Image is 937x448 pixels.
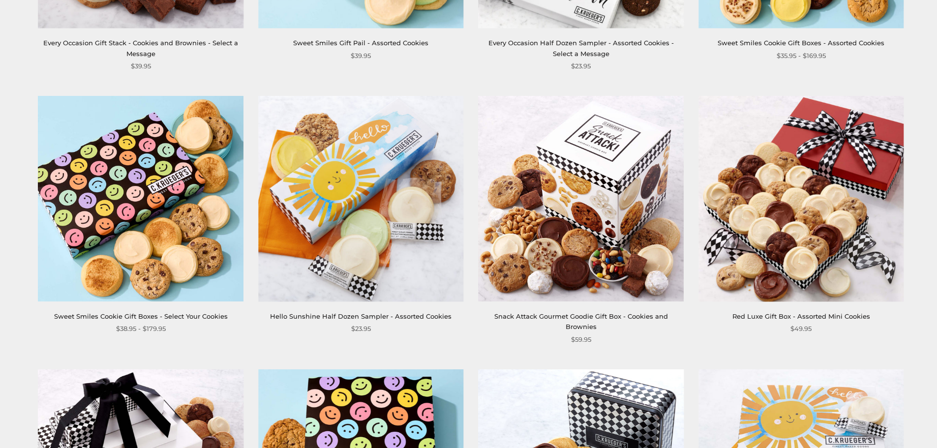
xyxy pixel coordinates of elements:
a: Sweet Smiles Gift Pail - Assorted Cookies [293,39,428,47]
img: Red Luxe Gift Box - Assorted Mini Cookies [698,96,904,301]
a: Hello Sunshine Half Dozen Sampler - Assorted Cookies [270,312,452,320]
a: Snack Attack Gourmet Goodie Gift Box - Cookies and Brownies [494,312,668,330]
span: $35.95 - $169.95 [777,51,826,61]
a: Sweet Smiles Cookie Gift Boxes - Assorted Cookies [718,39,884,47]
span: $39.95 [351,51,371,61]
span: $59.95 [571,334,591,345]
span: $23.95 [351,324,371,334]
span: $38.95 - $179.95 [116,324,166,334]
iframe: Sign Up via Text for Offers [8,411,102,440]
a: Every Occasion Half Dozen Sampler - Assorted Cookies - Select a Message [488,39,674,57]
span: $49.95 [790,324,812,334]
img: Hello Sunshine Half Dozen Sampler - Assorted Cookies [258,96,463,301]
a: Red Luxe Gift Box - Assorted Mini Cookies [732,312,870,320]
a: Sweet Smiles Cookie Gift Boxes - Select Your Cookies [54,312,228,320]
span: $39.95 [131,61,151,71]
a: Every Occasion Gift Stack - Cookies and Brownies - Select a Message [43,39,238,57]
span: $23.95 [571,61,591,71]
img: Snack Attack Gourmet Goodie Gift Box - Cookies and Brownies [479,96,684,301]
img: Sweet Smiles Cookie Gift Boxes - Select Your Cookies [38,96,243,301]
